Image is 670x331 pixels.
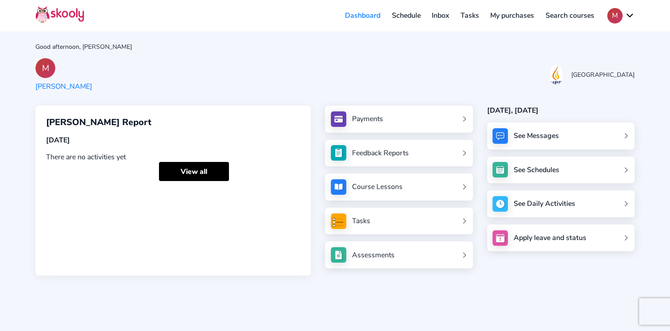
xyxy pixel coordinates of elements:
img: activity.jpg [492,196,508,212]
a: Search courses [540,8,600,23]
a: Course Lessons [331,179,467,195]
a: View all [159,162,229,181]
img: apply_leave.jpg [492,230,508,246]
a: My purchases [484,8,540,23]
div: Tasks [352,216,370,226]
button: Mchevron down outline [607,8,635,24]
div: [DATE] [46,135,300,145]
div: There are no activities yet [46,152,300,162]
a: Schedule [386,8,426,23]
div: See Daily Activities [514,199,575,209]
img: payments.jpg [331,111,346,127]
div: M [35,58,55,78]
div: [PERSON_NAME] [35,82,92,91]
div: Feedback Reports [352,148,409,158]
div: Course Lessons [352,182,403,192]
div: [DATE], [DATE] [487,106,635,115]
span: [PERSON_NAME] Report [46,116,151,128]
div: See Messages [514,131,559,141]
a: Inbox [426,8,455,23]
a: Apply leave and status [487,225,635,252]
a: Tasks [331,213,467,229]
a: Tasks [455,8,485,23]
a: Assessments [331,247,467,263]
a: See Daily Activities [487,190,635,217]
img: schedule.jpg [492,162,508,177]
img: assessments.jpg [331,247,346,263]
a: Feedback Reports [331,145,467,161]
div: Payments [352,114,383,124]
div: Good afternoon, [PERSON_NAME] [35,43,635,51]
img: see_atten.jpg [331,145,346,161]
img: 20170717074618169820408676579146e5rDExiun0FCoEly0V.png [550,65,563,85]
div: [GEOGRAPHIC_DATA] [571,71,635,79]
div: Apply leave and status [514,233,586,243]
div: Assessments [352,250,395,260]
img: messages.jpg [492,128,508,144]
img: Skooly [35,6,84,23]
a: Dashboard [339,8,386,23]
img: courses.jpg [331,179,346,195]
img: tasksForMpWeb.png [331,213,346,229]
a: See Schedules [487,157,635,184]
a: Payments [331,111,467,127]
div: See Schedules [514,165,559,175]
